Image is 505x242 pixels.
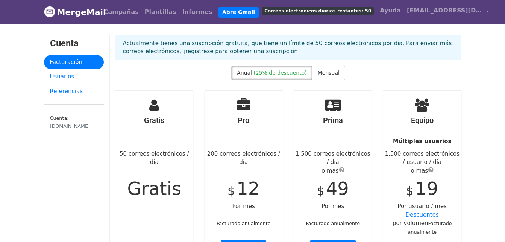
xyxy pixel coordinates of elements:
h4: Pro [205,116,283,125]
span: $ [227,184,235,198]
span: Mensual [318,70,340,76]
h4: Prima [294,116,372,125]
font: 50 correos electrónicos / día [120,150,189,197]
a: Descuentos [406,211,439,218]
img: Logotipo de MergeMail [44,6,55,17]
font: Por usuario / mes por volumen [393,190,452,235]
span: Anual [237,70,252,76]
a: [EMAIL_ADDRESS][DOMAIN_NAME] [404,3,492,21]
span: 12 [237,178,259,199]
a: Ayuda [377,3,404,18]
font: Cuenta: [50,115,69,121]
span: 49 [326,178,349,199]
font: MergeMail [57,8,106,17]
a: Usuarios [44,69,104,84]
span: $ [406,184,413,198]
h3: Cuenta [50,38,98,49]
a: Referencias [44,84,104,99]
a: Campañas [101,5,142,20]
a: MergeMail [44,4,95,20]
span: 19 [415,178,438,199]
span: (25% de descuento) [253,70,306,76]
a: Informes [179,5,215,20]
font: 1,500 correos electrónicos / día o más [296,150,370,174]
font: Por mes [306,190,360,227]
small: Facturado anualmente [408,221,452,235]
font: 200 correos electrónicos / día Por mes [207,150,280,227]
small: Facturado anualmente [306,221,360,226]
span: Correos electrónicos diarios restantes: 50 [262,7,374,15]
p: Actualmente tienes una suscripción gratuita, que tiene un límite de 50 correos electrónicos por d... [123,40,454,55]
iframe: Chat Widget [467,206,505,242]
font: 1,500 correos electrónicos / usuario / día o más [385,150,460,174]
div: [DOMAIN_NAME] [50,123,98,130]
small: Facturado anualmente [217,221,271,226]
a: Correos electrónicos diarios restantes: 50 [259,3,377,18]
h4: Equipo [383,116,461,125]
a: Facturación [44,55,104,70]
span: [EMAIL_ADDRESS][DOMAIN_NAME] [407,6,482,15]
a: Abre Gmail [218,7,259,18]
a: Plantillas [142,5,179,20]
span: $ [317,184,324,198]
span: Gratis [127,178,181,199]
div: Widget de chat [467,206,505,242]
h4: Gratis [115,116,194,125]
strong: Múltiples usuarios [393,138,451,145]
